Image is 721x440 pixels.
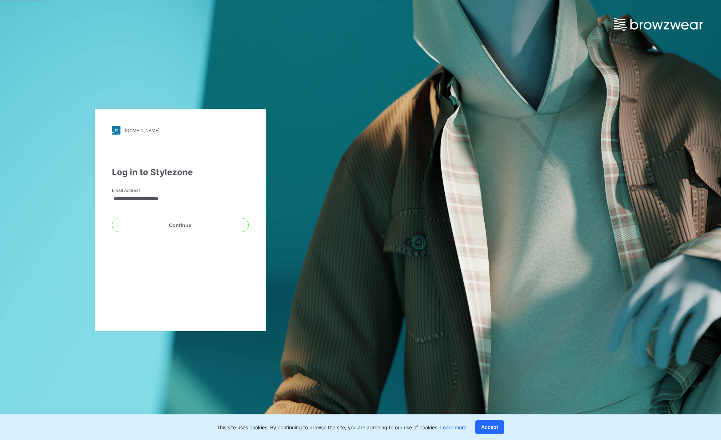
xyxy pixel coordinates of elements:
a: [DOMAIN_NAME] [112,126,249,135]
button: Continue [112,218,249,232]
img: svg+xml;base64,PHN2ZyB3aWR0aD0iMjgiIGhlaWdodD0iMjgiIHZpZXdCb3g9IjAgMCAyOCAyOCIgZmlsbD0ibm9uZSIgeG... [112,126,120,135]
p: This site uses cookies. By continuing to browse the site, you are agreeing to our use of cookies. [217,424,467,431]
button: Accept [475,420,504,434]
img: browzwear-logo.73288ffb.svg [614,18,703,31]
label: Email Address [112,187,162,194]
div: Log in to Stylezone [112,166,249,179]
div: [DOMAIN_NAME] [125,128,159,133]
a: Learn more [440,424,467,430]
